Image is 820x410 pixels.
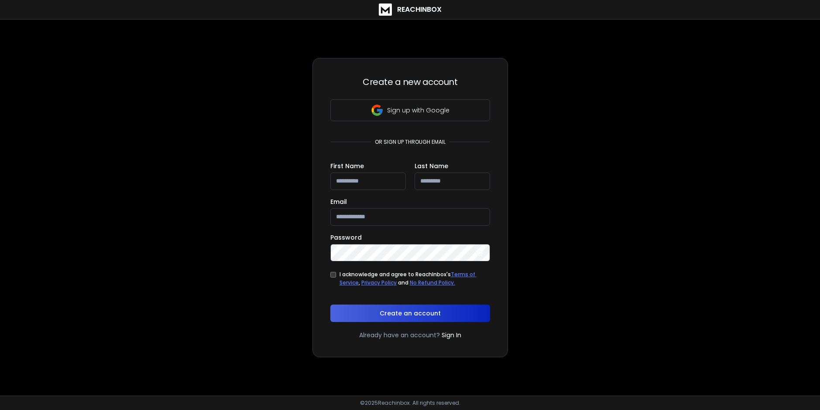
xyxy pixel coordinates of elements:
[359,331,440,339] p: Already have an account?
[410,279,455,286] a: No Refund Policy.
[361,279,397,286] a: Privacy Policy
[371,139,449,146] p: or sign up through email
[330,163,364,169] label: First Name
[442,331,461,339] a: Sign In
[387,106,449,115] p: Sign up with Google
[360,400,460,407] p: © 2025 Reachinbox. All rights reserved.
[330,234,362,241] label: Password
[330,99,490,121] button: Sign up with Google
[340,271,477,287] a: Terms of Service
[330,199,347,205] label: Email
[340,270,490,287] div: I acknowledge and agree to ReachInbox's , and
[330,76,490,88] h3: Create a new account
[379,3,442,16] a: ReachInbox
[415,163,448,169] label: Last Name
[379,3,392,16] img: logo
[330,305,490,322] button: Create an account
[397,4,442,15] h1: ReachInbox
